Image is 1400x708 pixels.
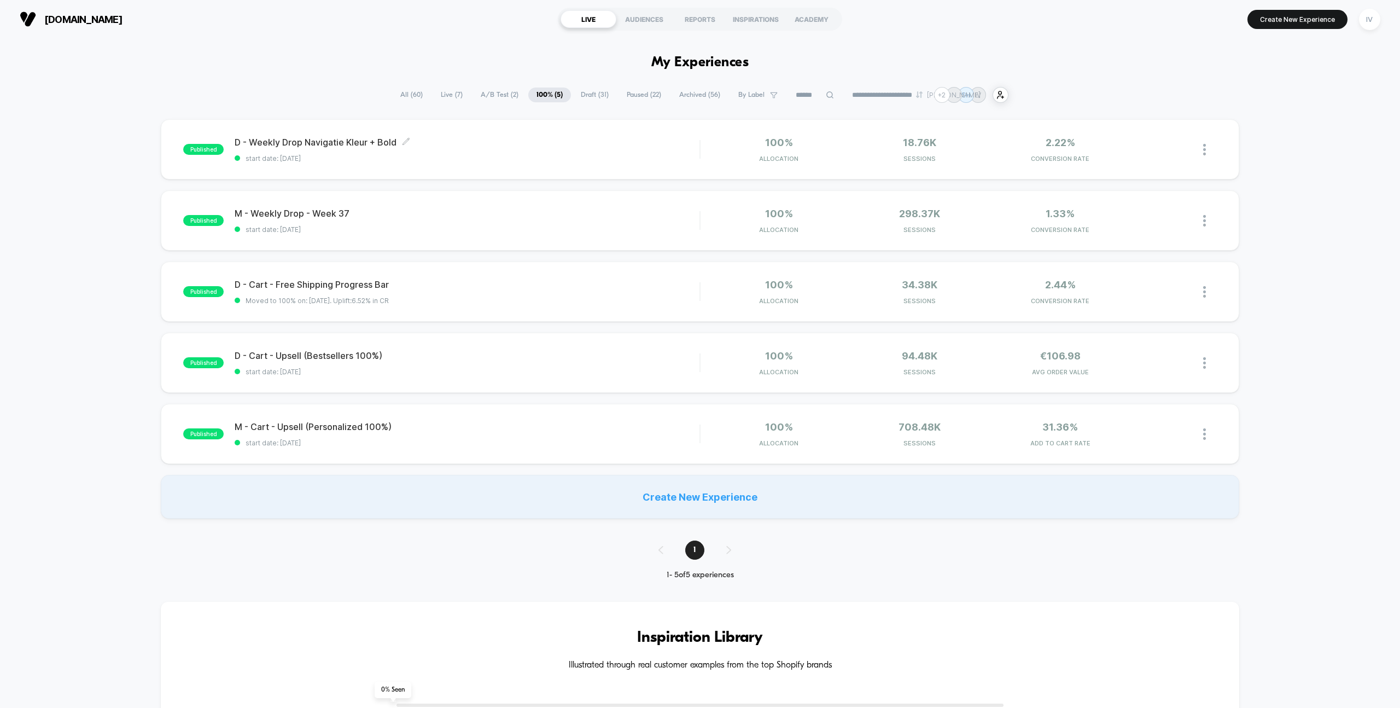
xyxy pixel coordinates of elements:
div: 1 - 5 of 5 experiences [647,571,753,580]
span: 1.33% [1046,208,1075,219]
span: By Label [738,91,765,99]
span: 100% [765,421,793,433]
span: published [183,286,224,297]
h4: Illustrated through real customer examples from the top Shopify brands [194,660,1206,671]
span: 100% [765,350,793,362]
span: CONVERSION RATE [993,297,1128,305]
span: start date: [DATE] [235,154,699,163]
div: INSPIRATIONS [728,10,784,28]
img: end [916,91,923,98]
span: Archived ( 56 ) [671,88,728,102]
span: Allocation [759,226,798,234]
span: start date: [DATE] [235,439,699,447]
span: start date: [DATE] [235,225,699,234]
h3: Inspiration Library [194,629,1206,647]
span: CONVERSION RATE [993,155,1128,163]
span: Sessions [852,297,987,305]
span: M - Cart - Upsell (Personalized 100%) [235,421,699,432]
div: LIVE [561,10,616,28]
span: 94.48k [902,350,937,362]
span: D - Weekly Drop Navigatie Kleur + Bold [235,137,699,148]
span: 100% [765,279,793,291]
span: Sessions [852,155,987,163]
span: 2.22% [1046,137,1075,148]
span: D - Cart - Free Shipping Progress Bar [235,279,699,290]
img: close [1203,215,1206,227]
span: 2.44% [1045,279,1076,291]
span: D - Cart - Upsell (Bestsellers 100%) [235,350,699,361]
div: + 2 [934,87,950,103]
button: Create New Experience [1247,10,1347,29]
button: IV [1356,8,1384,31]
span: published [183,144,224,155]
span: Draft ( 31 ) [573,88,617,102]
div: IV [1359,9,1380,30]
span: 1 [685,541,704,560]
div: AUDIENCES [616,10,672,28]
img: close [1203,286,1206,298]
div: Create New Experience [161,475,1239,519]
span: 100% ( 5 ) [528,88,571,102]
p: [PERSON_NAME] [927,91,981,99]
span: 100% [765,208,793,219]
h1: My Experiences [651,55,749,71]
span: 0 % Seen [375,682,411,698]
img: close [1203,357,1206,369]
span: Allocation [759,155,798,163]
span: ADD TO CART RATE [993,439,1128,447]
span: Allocation [759,368,798,376]
span: published [183,357,224,368]
img: close [1203,144,1206,155]
span: CONVERSION RATE [993,226,1128,234]
span: 298.37k [899,208,940,219]
span: Moved to 100% on: [DATE] . Uplift: 6.52% in CR [246,297,389,305]
span: €106.98 [1040,350,1081,362]
span: published [183,428,224,439]
span: A/B Test ( 2 ) [472,88,527,102]
span: 708.48k [899,421,941,433]
span: Sessions [852,439,987,447]
span: AVG ORDER VALUE [993,368,1128,376]
img: close [1203,428,1206,440]
span: Allocation [759,297,798,305]
span: 100% [765,137,793,148]
span: Paused ( 22 ) [619,88,669,102]
span: Sessions [852,226,987,234]
span: Sessions [852,368,987,376]
span: All ( 60 ) [392,88,431,102]
span: M - Weekly Drop - Week 37 [235,208,699,219]
span: [DOMAIN_NAME] [44,14,122,25]
span: 31.36% [1042,421,1078,433]
span: Live ( 7 ) [433,88,471,102]
div: REPORTS [672,10,728,28]
span: 18.76k [903,137,936,148]
button: [DOMAIN_NAME] [16,10,126,28]
span: Allocation [759,439,798,447]
div: ACADEMY [784,10,839,28]
img: Visually logo [20,11,36,27]
span: 34.38k [902,279,937,291]
span: published [183,215,224,226]
span: start date: [DATE] [235,368,699,376]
